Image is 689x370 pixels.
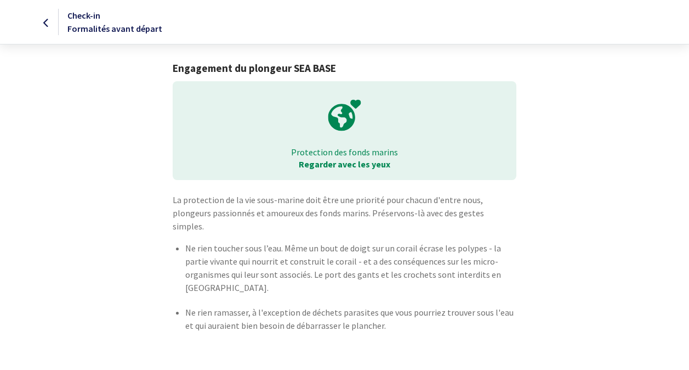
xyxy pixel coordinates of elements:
[173,193,516,233] p: La protection de la vie sous-marine doit être une priorité pour chacun d'entre nous, plongeurs pa...
[173,62,516,75] h1: Engagement du plongeur SEA BASE
[299,159,390,170] strong: Regarder avec les yeux
[180,146,509,158] p: Protection des fonds marins
[185,242,516,294] p: Ne rien toucher sous l’eau. Même un bout de doigt sur un corail écrase les polypes - la partie vi...
[67,10,162,34] span: Check-in Formalités avant départ
[185,306,516,332] p: Ne rien ramasser, à l'exception de déchets parasites que vous pourriez trouver sous l'eau et qui ...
